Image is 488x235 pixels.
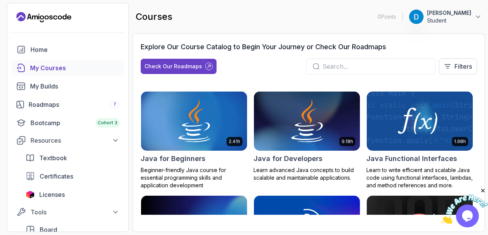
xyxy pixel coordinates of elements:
[366,91,473,190] a: Java Functional Interfaces card1.98hJava Functional InterfacesLearn to write efficient and scalab...
[366,166,473,189] p: Learn to write efficient and scalable Java code using functional interfaces, lambdas, and method ...
[40,225,57,234] span: Board
[12,115,124,130] a: bootcamp
[366,153,457,164] h2: Java Functional Interfaces
[254,166,360,182] p: Learn advanced Java concepts to build scalable and maintainable applications.
[409,10,424,24] img: user profile image
[141,92,247,151] img: Java for Beginners card
[16,11,71,23] a: Landing page
[141,153,205,164] h2: Java for Beginners
[454,138,466,145] p: 1.98h
[427,17,471,24] p: Student
[26,191,35,198] img: jetbrains icon
[30,208,119,217] div: Tools
[12,205,124,219] button: Tools
[136,11,172,23] h2: courses
[141,59,217,74] button: Check Our Roadmaps
[441,187,488,224] iframe: chat widget
[12,42,124,57] a: home
[427,9,471,17] p: [PERSON_NAME]
[39,153,67,163] span: Textbook
[30,63,119,72] div: My Courses
[144,63,202,70] div: Check Our Roadmaps
[39,190,65,199] span: Licenses
[29,100,119,109] div: Roadmaps
[342,138,353,145] p: 9.18h
[229,138,240,145] p: 2.41h
[113,101,116,108] span: 7
[254,92,360,151] img: Java for Developers card
[254,153,323,164] h2: Java for Developers
[21,150,124,166] a: textbook
[409,9,482,24] button: user profile image[PERSON_NAME]Student
[12,97,124,112] a: roadmaps
[30,118,119,127] div: Bootcamp
[377,13,396,21] p: 0 Points
[21,169,124,184] a: certificates
[141,166,247,189] p: Beginner-friendly Java course for essential programming skills and application development
[40,172,73,181] span: Certificates
[141,42,386,52] h3: Explore Our Course Catalog to Begin Your Journey or Check Our Roadmaps
[141,91,247,190] a: Java for Beginners card2.41hJava for BeginnersBeginner-friendly Java course for essential program...
[323,62,429,71] input: Search...
[254,91,360,182] a: Java for Developers card9.18hJava for DevelopersLearn advanced Java concepts to build scalable an...
[12,60,124,76] a: courses
[367,92,473,151] img: Java Functional Interfaces card
[12,79,124,94] a: builds
[21,187,124,202] a: licenses
[98,120,117,126] span: Cohort 3
[12,134,124,147] button: Resources
[30,82,119,91] div: My Builds
[30,136,119,145] div: Resources
[439,58,477,74] button: Filters
[454,62,472,71] p: Filters
[30,45,119,54] div: Home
